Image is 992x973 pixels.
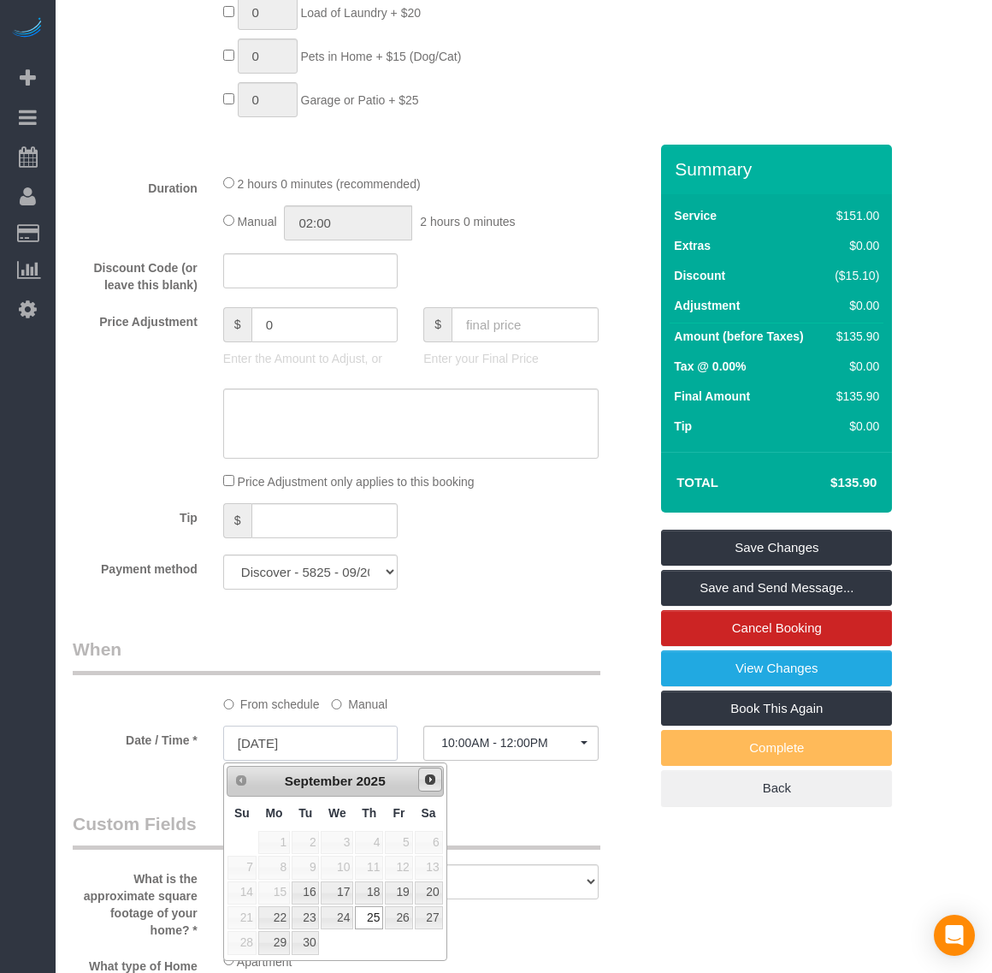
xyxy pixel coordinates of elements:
[238,177,421,191] span: 2 hours 0 minutes (recommended)
[674,358,746,375] label: Tax @ 0.00%
[237,954,292,968] span: Apartment
[385,881,412,905] a: 19
[238,475,475,489] span: Price Adjustment only applies to this booking
[60,307,210,330] label: Price Adjustment
[418,768,442,792] a: Next
[258,931,290,954] a: 29
[331,699,342,710] input: Manual
[661,650,892,686] a: View Changes
[355,881,383,905] a: 18
[829,237,880,254] div: $0.00
[934,915,975,956] div: Open Intercom Messenger
[415,881,443,905] a: 20
[60,174,210,197] label: Duration
[661,770,892,806] a: Back
[674,297,740,314] label: Adjustment
[385,856,412,879] span: 12
[829,358,880,375] div: $0.00
[674,267,725,284] label: Discount
[227,931,257,954] span: 28
[829,418,880,435] div: $0.00
[238,215,277,228] span: Manual
[258,831,290,854] span: 1
[415,856,443,879] span: 13
[415,831,443,854] span: 6
[223,699,234,710] input: From schedule
[422,806,436,820] span: Saturday
[674,418,692,435] label: Tip
[328,806,346,820] span: Wednesday
[829,297,880,314] div: $0.00
[829,207,880,224] div: $151.00
[415,906,443,929] a: 27
[60,555,210,578] label: Payment method
[292,906,319,929] a: 23
[258,881,290,905] span: 15
[60,864,210,939] label: What is the approximate square footage of your home? *
[292,931,319,954] a: 30
[321,881,353,905] a: 17
[661,570,892,606] a: Save and Send Message...
[420,215,515,228] span: 2 hours 0 minutes
[362,806,376,820] span: Thursday
[292,831,319,854] span: 2
[227,856,257,879] span: 7
[423,726,598,761] button: 10:00AM - 12:00PM
[661,610,892,646] a: Cancel Booking
[674,328,803,345] label: Amount (before Taxes)
[292,856,319,879] span: 9
[355,856,383,879] span: 11
[301,50,462,63] span: Pets in Home + $15 (Dog/Cat)
[234,774,248,787] span: Prev
[10,17,44,41] img: Automaid Logo
[357,774,386,788] span: 2025
[73,637,600,675] legend: When
[675,159,883,179] h3: Summary
[73,811,600,850] legend: Custom Fields
[423,307,452,342] span: $
[258,906,290,929] a: 22
[321,906,353,929] a: 24
[829,388,880,405] div: $135.90
[223,726,398,761] input: MM/DD/YYYY
[229,768,253,792] a: Prev
[661,691,892,727] a: Book This Again
[674,388,750,405] label: Final Amount
[223,350,398,367] p: Enter the Amount to Adjust, or
[441,736,580,750] span: 10:00AM - 12:00PM
[661,530,892,566] a: Save Changes
[258,856,290,879] span: 8
[285,774,353,788] span: September
[676,475,718,489] strong: Total
[423,773,437,786] span: Next
[234,806,250,820] span: Sunday
[674,207,717,224] label: Service
[265,806,282,820] span: Monday
[60,503,210,526] label: Tip
[223,307,251,342] span: $
[674,237,711,254] label: Extras
[779,476,877,490] h4: $135.90
[223,503,251,538] span: $
[301,93,419,107] span: Garage or Patio + $25
[227,881,257,905] span: 14
[331,690,387,713] label: Manual
[60,726,210,749] label: Date / Time *
[227,906,257,929] span: 21
[298,806,312,820] span: Tuesday
[452,307,599,342] input: final price
[60,253,210,294] label: Discount Code (or leave this blank)
[393,806,404,820] span: Friday
[223,690,320,713] label: From schedule
[829,267,880,284] div: ($15.10)
[385,831,412,854] span: 5
[423,350,598,367] p: Enter your Final Price
[829,328,880,345] div: $135.90
[355,906,383,929] a: 25
[301,6,422,20] span: Load of Laundry + $20
[321,831,353,854] span: 3
[355,831,383,854] span: 4
[385,906,412,929] a: 26
[321,856,353,879] span: 10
